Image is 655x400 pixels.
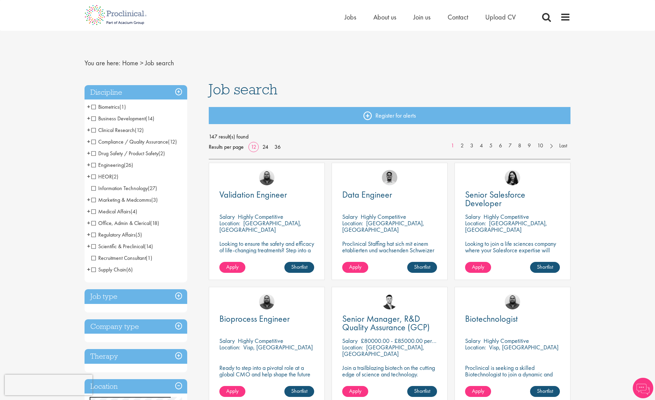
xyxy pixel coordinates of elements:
span: Bioprocess Engineer [219,313,290,324]
p: [GEOGRAPHIC_DATA], [GEOGRAPHIC_DATA] [219,219,301,234]
a: 24 [260,143,271,150]
span: Recruitment Consultant [91,254,152,262]
span: Job search [145,58,174,67]
a: breadcrumb link [122,58,138,67]
p: Looking to join a life sciences company where your Salesforce expertise will accelerate breakthro... [465,240,560,273]
span: Business Development [91,115,145,122]
span: Scientific & Preclinical [91,243,153,250]
span: Medical Affairs [91,208,131,215]
img: Ashley Bennett [259,294,274,309]
p: Proclinical is seeking a skilled Biotechnologist to join a dynamic and innovative team on a contr... [465,364,560,384]
span: Biotechnologist [465,313,518,324]
span: Marketing & Medcomms [91,196,151,203]
span: Regulatory Affairs [91,231,142,238]
a: 3 [467,142,477,150]
a: Apply [465,386,491,397]
span: Business Development [91,115,154,122]
h3: Company type [85,319,187,334]
img: Ashley Bennett [505,294,520,309]
span: Job search [209,80,278,98]
span: Apply [349,263,361,270]
p: [GEOGRAPHIC_DATA], [GEOGRAPHIC_DATA] [465,219,547,234]
p: Visp, [GEOGRAPHIC_DATA] [243,343,313,351]
span: Senior Salesforce Developer [465,189,525,209]
p: Proclinical Staffing hat sich mit einem etablierten und wachsenden Schweizer IT-Dienstleister zus... [342,240,437,279]
span: Compliance / Quality Assurance [91,138,177,145]
span: Office, Admin & Clerical [91,219,150,227]
a: Contact [448,13,468,22]
a: Register for alerts [209,107,571,124]
span: (12) [135,126,144,134]
a: Senior Manager, R&D Quality Assurance (GCP) [342,315,437,332]
iframe: reCAPTCHA [5,375,92,395]
p: [GEOGRAPHIC_DATA], [GEOGRAPHIC_DATA] [342,219,424,234]
span: Salary [465,213,480,221]
a: Timothy Deschamps [382,170,397,185]
a: 12 [248,143,259,150]
span: Location: [219,343,240,351]
p: Highly Competitive [361,213,406,221]
span: Drug Safety / Product Safety [91,150,158,157]
span: Recruitment Consultant [91,254,146,262]
a: 5 [486,142,496,150]
p: Highly Competitive [238,337,283,345]
span: You are here: [85,58,120,67]
h3: Location [85,379,187,394]
p: Visp, [GEOGRAPHIC_DATA] [489,343,558,351]
span: Supply Chain [91,266,133,273]
span: Data Engineer [342,189,392,200]
a: Shortlist [407,262,437,273]
span: Upload CV [485,13,516,22]
span: (1) [146,254,152,262]
span: + [87,229,90,240]
a: Shortlist [407,386,437,397]
span: Salary [219,337,235,345]
a: Ashley Bennett [259,170,274,185]
a: Shortlist [530,386,560,397]
span: (5) [136,231,142,238]
a: 4 [476,142,486,150]
a: Biotechnologist [465,315,560,323]
span: Medical Affairs [91,208,137,215]
span: + [87,148,90,158]
p: Join a trailblazing biotech on the cutting edge of science and technology. [342,364,437,377]
a: Apply [342,262,368,273]
span: Scientific & Preclinical [91,243,144,250]
a: 8 [515,142,525,150]
span: Location: [219,219,240,227]
span: + [87,206,90,216]
a: Jobs [345,13,356,22]
a: Apply [219,262,245,273]
div: Job type [85,289,187,304]
a: About us [373,13,396,22]
p: Highly Competitive [484,213,529,221]
a: Shortlist [284,262,314,273]
a: Apply [342,386,368,397]
span: + [87,113,90,123]
a: Indre Stankeviciute [505,170,520,185]
span: Apply [226,263,239,270]
a: Validation Engineer [219,190,314,199]
span: (2) [158,150,165,157]
span: (2) [112,173,118,180]
img: Chatbot [633,378,653,398]
span: Salary [342,337,358,345]
span: (1) [119,103,126,110]
a: Apply [219,386,245,397]
a: Last [556,142,570,150]
span: (12) [168,138,177,145]
span: Regulatory Affairs [91,231,136,238]
span: Apply [472,387,484,395]
span: (27) [148,185,157,192]
span: + [87,264,90,275]
a: Join us [413,13,431,22]
span: (4) [131,208,137,215]
a: Shortlist [530,262,560,273]
span: Results per page [209,142,244,152]
span: Biometrics [91,103,126,110]
span: Biometrics [91,103,119,110]
span: Location: [465,219,486,227]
